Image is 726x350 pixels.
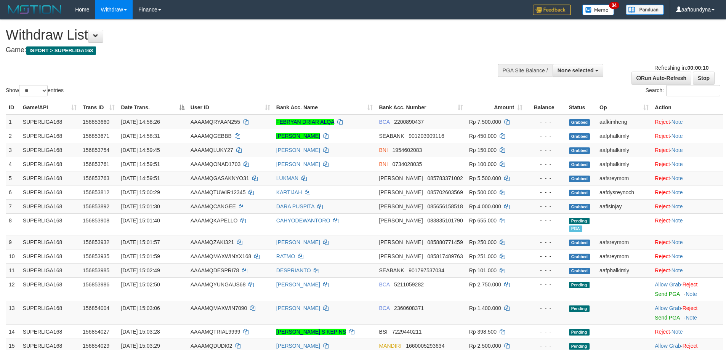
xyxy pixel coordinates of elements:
[655,305,682,311] span: ·
[666,85,720,96] input: Search:
[655,267,670,273] a: Reject
[379,343,401,349] span: MANDIRI
[553,64,603,77] button: None selected
[392,147,422,153] span: Copy 1954602083 to clipboard
[83,133,109,139] span: 156853671
[19,85,48,96] select: Showentries
[191,147,233,153] span: AAAAMQLUKY27
[276,203,314,209] a: DARA PUSPITA
[379,147,388,153] span: BNI
[191,217,238,224] span: AAAAMQKAPELLO
[652,277,723,301] td: ·
[376,101,466,115] th: Bank Acc. Number: activate to sort column ascending
[6,277,20,301] td: 12
[631,72,691,85] a: Run Auto-Refresh
[652,143,723,157] td: ·
[652,324,723,339] td: ·
[20,129,80,143] td: SUPERLIGA168
[276,147,320,153] a: [PERSON_NAME]
[652,115,723,129] td: ·
[672,133,683,139] a: Note
[6,235,20,249] td: 9
[20,213,80,235] td: SUPERLIGA168
[427,239,463,245] span: Copy 085880771459 to clipboard
[529,342,563,350] div: - - -
[6,4,64,15] img: MOTION_logo.png
[379,253,423,259] span: [PERSON_NAME]
[652,199,723,213] td: ·
[672,119,683,125] a: Note
[406,343,444,349] span: Copy 1660005293634 to clipboard
[121,343,160,349] span: [DATE] 15:03:29
[379,329,388,335] span: BSI
[529,118,563,126] div: - - -
[569,119,590,126] span: Grabbed
[83,267,109,273] span: 156853985
[20,101,80,115] th: Game/API: activate to sort column ascending
[672,161,683,167] a: Note
[693,72,715,85] a: Stop
[469,133,497,139] span: Rp 450.000
[379,281,389,288] span: BCA
[121,203,160,209] span: [DATE] 15:01:30
[121,329,160,335] span: [DATE] 15:03:28
[121,175,160,181] span: [DATE] 14:59:51
[469,253,497,259] span: Rp 251.000
[83,189,109,195] span: 156853812
[466,101,526,115] th: Amount: activate to sort column ascending
[655,203,670,209] a: Reject
[569,161,590,168] span: Grabbed
[6,101,20,115] th: ID
[276,267,311,273] a: DESPRIANTO
[276,253,295,259] a: RATMO
[655,239,670,245] a: Reject
[596,129,652,143] td: aafphalkimly
[20,249,80,263] td: SUPERLIGA168
[427,203,463,209] span: Copy 085656158518 to clipboard
[672,239,683,245] a: Note
[392,329,422,335] span: Copy 7229440211 to clipboard
[6,157,20,171] td: 4
[83,239,109,245] span: 156853932
[6,263,20,277] td: 11
[394,119,424,125] span: Copy 2200890437 to clipboard
[121,147,160,153] span: [DATE] 14:59:45
[6,85,64,96] label: Show entries
[20,157,80,171] td: SUPERLIGA168
[569,225,582,232] span: Marked by aafheankoy
[20,143,80,157] td: SUPERLIGA168
[569,190,590,196] span: Grabbed
[83,253,109,259] span: 156853935
[6,129,20,143] td: 2
[20,185,80,199] td: SUPERLIGA168
[379,189,423,195] span: [PERSON_NAME]
[526,101,566,115] th: Balance
[529,328,563,336] div: - - -
[582,5,614,15] img: Button%20Memo.svg
[652,129,723,143] td: ·
[118,101,187,115] th: Date Trans.: activate to sort column descending
[379,305,389,311] span: BCA
[529,174,563,182] div: - - -
[6,199,20,213] td: 7
[427,189,463,195] span: Copy 085702603569 to clipboard
[188,101,273,115] th: User ID: activate to sort column ascending
[83,217,109,224] span: 156853908
[469,189,497,195] span: Rp 500.000
[569,268,590,274] span: Grabbed
[569,282,590,288] span: Pending
[558,67,594,74] span: None selected
[276,281,320,288] a: [PERSON_NAME]
[566,101,597,115] th: Status
[683,281,698,288] a: Reject
[6,115,20,129] td: 1
[121,189,160,195] span: [DATE] 15:00:29
[469,203,501,209] span: Rp 4.000.000
[654,65,708,71] span: Refreshing in:
[683,305,698,311] a: Reject
[655,175,670,181] a: Reject
[533,5,571,15] img: Feedback.jpg
[529,146,563,154] div: - - -
[569,329,590,336] span: Pending
[121,281,160,288] span: [DATE] 15:02:50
